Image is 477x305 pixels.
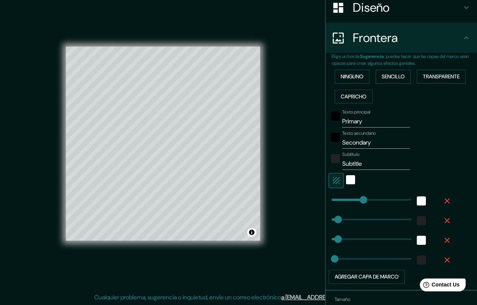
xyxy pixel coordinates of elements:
button: Blanco [417,196,426,205]
button: Agregar capa de marco [329,270,405,284]
p: Elige un borde. : puedes hacer que las capas del marco sean opacas para crear algunos efectos gen... [332,53,477,67]
font: Ninguno [341,72,363,81]
button: Sencillo [376,70,411,84]
label: Subtítulo [342,151,360,158]
button: color-222222 [417,255,426,265]
button: Transparente [417,70,466,84]
button: Ninguno [335,70,369,84]
font: Transparente [423,72,460,81]
a: a [EMAIL_ADDRESS][DOMAIN_NAME] [281,293,379,301]
button: negro [331,112,340,121]
button: color-222222 [331,154,340,163]
button: color-222222 [417,216,426,225]
button: negro [331,133,340,142]
div: Frontera [326,23,477,53]
button: Blanco [346,175,355,184]
b: Sugerencia [360,53,384,59]
iframe: Help widget launcher [410,275,469,297]
p: Cualquier problema, sugerencia o inquietud, envíe un correo electrónico . [94,293,380,302]
label: Texto principal [342,109,370,115]
button: Alternar atribución [247,228,256,237]
button: Blanco [417,236,426,245]
label: Texto secundario [342,130,376,137]
label: Tamaño [335,296,350,302]
font: Sencillo [382,72,405,81]
h4: Frontera [353,30,462,45]
font: Capricho [341,92,366,101]
button: Capricho [335,90,373,104]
